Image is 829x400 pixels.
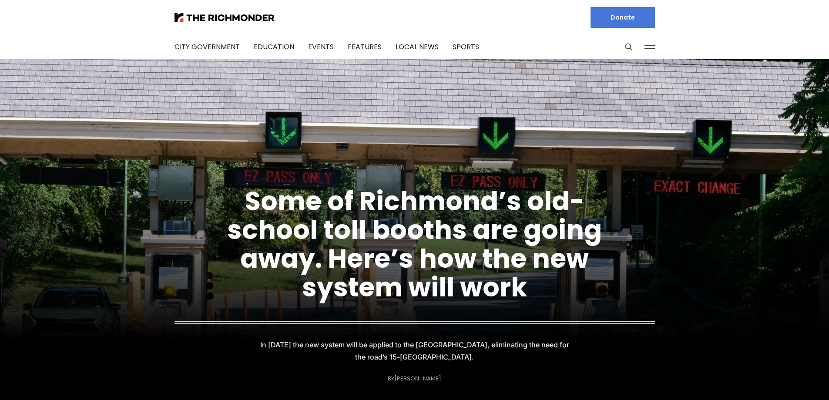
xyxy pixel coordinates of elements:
button: Search this site [622,40,635,54]
a: Some of Richmond’s old-school toll booths are going away. Here’s how the new system will work [227,183,602,306]
a: Local News [396,42,439,52]
iframe: portal-trigger [755,357,829,400]
a: Features [348,42,382,52]
a: City Government [175,42,240,52]
a: Education [254,42,294,52]
img: The Richmonder [175,13,275,22]
a: [PERSON_NAME] [394,374,441,383]
div: By [388,375,441,382]
a: Sports [453,42,479,52]
a: Donate [591,7,655,28]
a: Events [308,42,334,52]
p: In [DATE] the new system will be applied to the [GEOGRAPHIC_DATA], eliminating the need for the r... [260,339,570,363]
